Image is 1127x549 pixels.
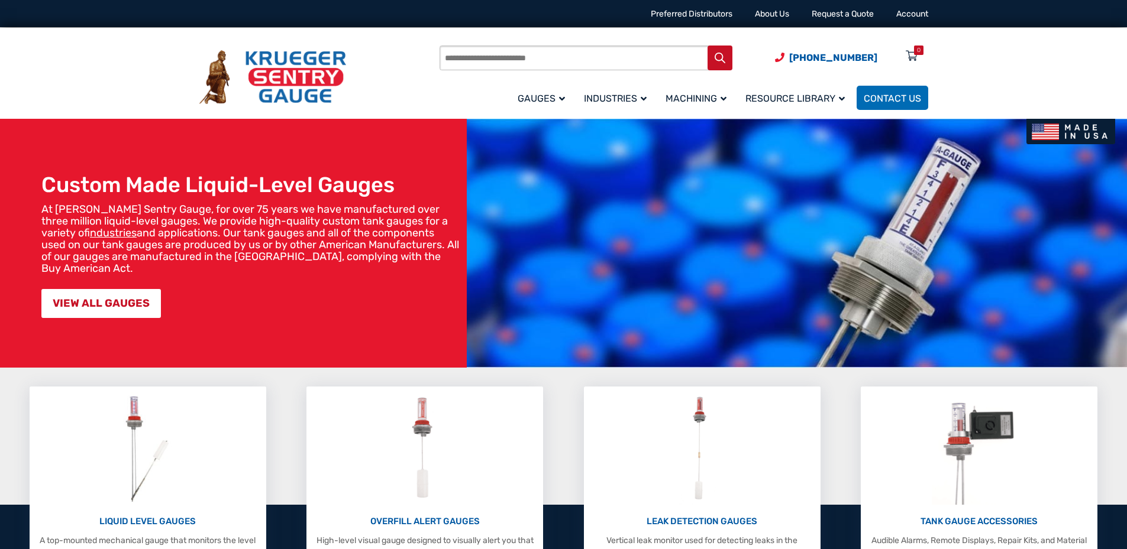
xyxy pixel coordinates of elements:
[312,515,537,528] p: OVERFILL ALERT GAUGES
[651,9,732,19] a: Preferred Distributors
[41,289,161,318] a: VIEW ALL GAUGES
[932,392,1027,505] img: Tank Gauge Accessories
[511,84,577,112] a: Gauges
[35,515,260,528] p: LIQUID LEVEL GAUGES
[590,515,815,528] p: LEAK DETECTION GAUGES
[812,9,874,19] a: Request a Quote
[867,515,1092,528] p: TANK GAUGE ACCESSORIES
[775,50,877,65] a: Phone Number (920) 434-8860
[584,93,647,104] span: Industries
[116,392,179,505] img: Liquid Level Gauges
[399,392,451,505] img: Overfill Alert Gauges
[755,9,789,19] a: About Us
[864,93,921,104] span: Contact Us
[745,93,845,104] span: Resource Library
[577,84,658,112] a: Industries
[666,93,726,104] span: Machining
[199,50,346,105] img: Krueger Sentry Gauge
[41,172,461,197] h1: Custom Made Liquid-Level Gauges
[467,119,1127,368] img: bg_hero_bannerksentry
[518,93,565,104] span: Gauges
[1026,119,1115,144] img: Made In USA
[41,203,461,274] p: At [PERSON_NAME] Sentry Gauge, for over 75 years we have manufactured over three million liquid-l...
[857,86,928,110] a: Contact Us
[917,46,921,55] div: 0
[658,84,738,112] a: Machining
[738,84,857,112] a: Resource Library
[896,9,928,19] a: Account
[679,392,725,505] img: Leak Detection Gauges
[789,52,877,63] span: [PHONE_NUMBER]
[90,226,137,239] a: industries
